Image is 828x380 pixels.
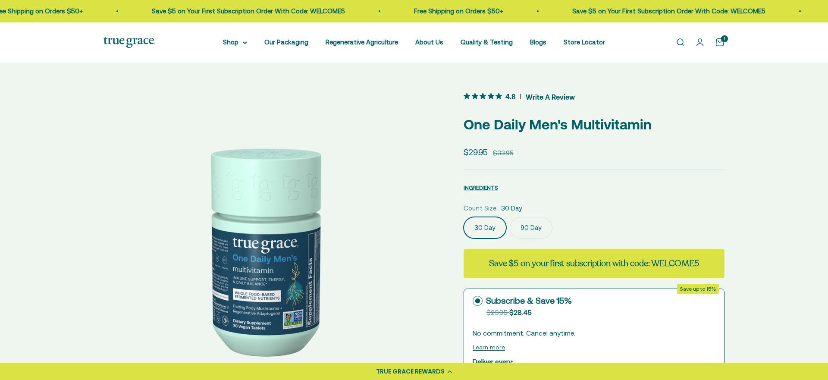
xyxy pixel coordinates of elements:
[530,38,546,46] a: Blogs
[489,258,699,269] strong: Save $5 on your first subscription with code: WELCOME5
[464,146,488,159] sale-price: $29.95
[415,38,443,46] a: About Us
[721,35,728,42] cart-count: 1
[493,148,514,158] compare-at-price: $33.95
[410,7,499,15] a: Free Shipping on Orders $50+
[464,113,724,135] p: One Daily Men's Multivitamin
[326,38,398,46] a: Regenerative Agriculture
[223,37,247,47] summary: Shop
[376,367,445,376] div: TRUE GRACE REWARDS
[464,203,498,214] legend: Count Size:
[148,6,341,16] p: Save $5 on Your First Subscription Order With Code: WELCOME5
[464,182,498,193] button: INGREDIENTS
[505,91,516,100] span: 4.8
[501,203,522,214] span: 30 Day
[526,90,575,103] span: Write A Review
[464,185,498,191] span: INGREDIENTS
[568,6,762,16] p: Save $5 on Your First Subscription Order With Code: WELCOME5
[264,38,308,46] a: Our Packaging
[464,90,575,103] button: 4.8 out 5 stars rating in total 6 reviews. Jump to reviews.
[461,38,513,46] a: Quality & Testing
[564,38,605,46] a: Store Locator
